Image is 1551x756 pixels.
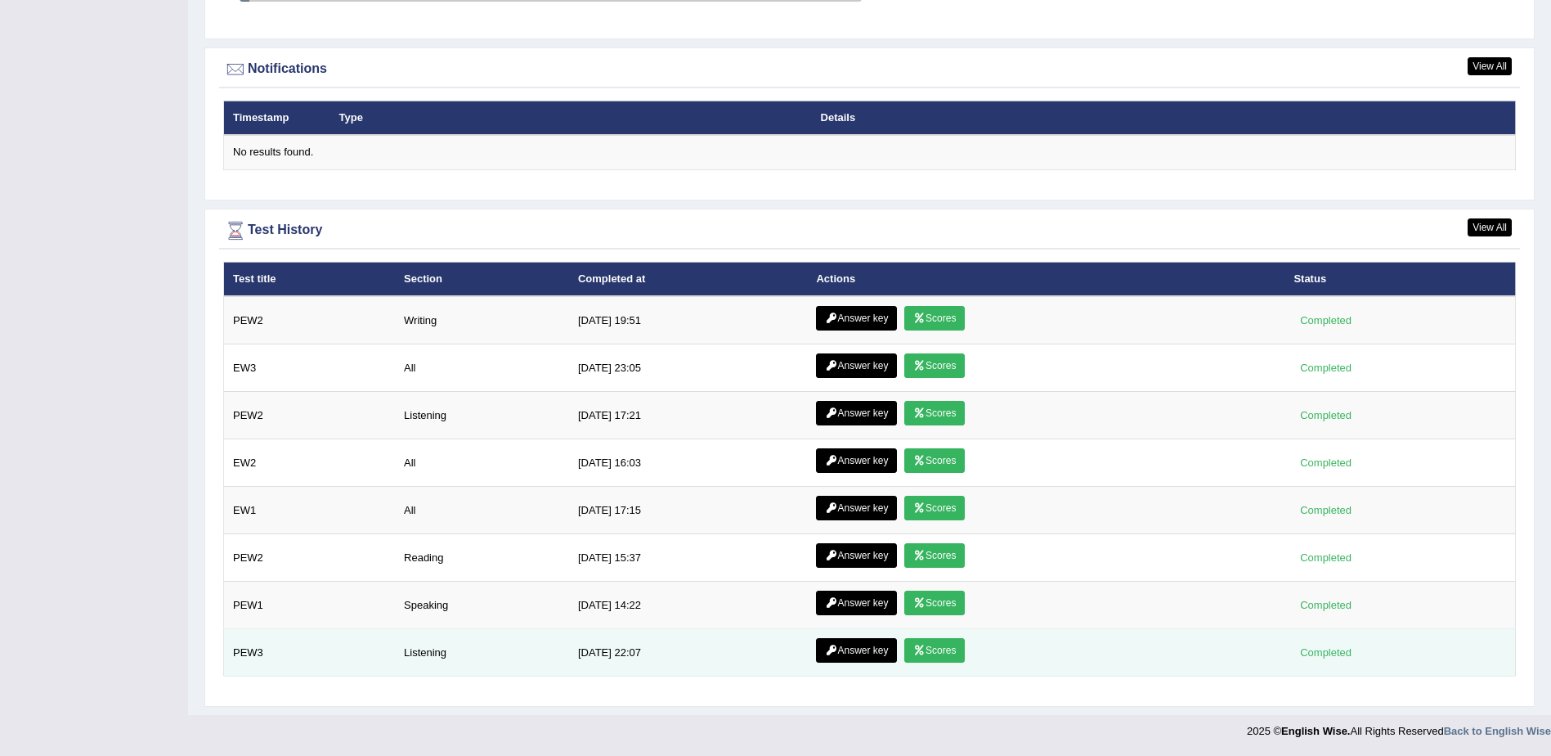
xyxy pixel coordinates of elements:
[816,496,897,520] a: Answer key
[904,496,965,520] a: Scores
[395,344,569,392] td: All
[816,306,897,331] a: Answer key
[1293,359,1357,376] div: Completed
[395,439,569,487] td: All
[816,543,897,568] a: Answer key
[1293,407,1357,424] div: Completed
[904,401,965,425] a: Scores
[816,401,897,425] a: Answer key
[1293,454,1357,471] div: Completed
[904,638,965,663] a: Scores
[1444,725,1551,737] a: Back to English Wise
[395,392,569,439] td: Listening
[224,392,396,439] td: PEW2
[812,101,1418,135] th: Details
[395,534,569,582] td: Reading
[223,218,1516,243] div: Test History
[904,448,965,473] a: Scores
[224,487,396,534] td: EW1
[223,57,1516,82] div: Notifications
[1284,262,1515,296] th: Status
[1293,644,1357,661] div: Completed
[816,353,897,378] a: Answer key
[569,534,808,582] td: [DATE] 15:37
[224,629,396,677] td: PEW3
[224,439,396,487] td: EW2
[904,306,965,331] a: Scores
[395,582,569,629] td: Speaking
[224,582,396,629] td: PEW1
[904,353,965,378] a: Scores
[569,296,808,344] td: [DATE] 19:51
[330,101,812,135] th: Type
[233,145,1506,160] div: No results found.
[569,629,808,677] td: [DATE] 22:07
[1468,57,1512,75] a: View All
[224,296,396,344] td: PEW2
[1293,312,1357,329] div: Completed
[816,638,897,663] a: Answer key
[1247,715,1551,739] div: 2025 © All Rights Reserved
[904,543,965,568] a: Scores
[904,591,965,615] a: Scores
[569,487,808,534] td: [DATE] 17:15
[224,101,330,135] th: Timestamp
[1293,549,1357,566] div: Completed
[395,262,569,296] th: Section
[1293,502,1357,519] div: Completed
[569,582,808,629] td: [DATE] 14:22
[569,439,808,487] td: [DATE] 16:03
[807,262,1284,296] th: Actions
[395,296,569,344] td: Writing
[395,629,569,677] td: Listening
[569,344,808,392] td: [DATE] 23:05
[569,392,808,439] td: [DATE] 17:21
[816,448,897,473] a: Answer key
[1468,218,1512,236] a: View All
[395,487,569,534] td: All
[1293,596,1357,614] div: Completed
[224,344,396,392] td: EW3
[224,262,396,296] th: Test title
[1281,725,1350,737] strong: English Wise.
[816,591,897,615] a: Answer key
[569,262,808,296] th: Completed at
[224,534,396,582] td: PEW2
